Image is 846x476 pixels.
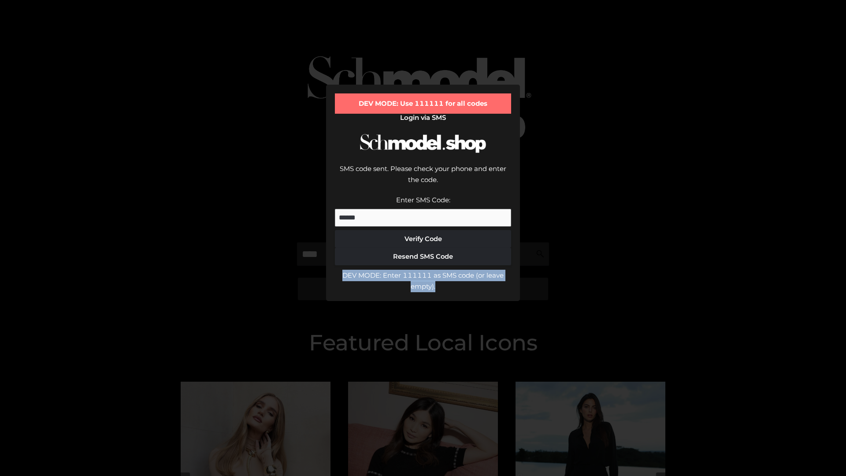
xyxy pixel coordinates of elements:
h2: Login via SMS [335,114,511,122]
div: DEV MODE: Use 111111 for all codes [335,93,511,114]
button: Verify Code [335,230,511,248]
label: Enter SMS Code: [396,196,450,204]
div: DEV MODE: Enter 111111 as SMS code (or leave empty). [335,270,511,292]
img: Schmodel Logo [357,126,489,161]
div: SMS code sent. Please check your phone and enter the code. [335,163,511,194]
button: Resend SMS Code [335,248,511,265]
